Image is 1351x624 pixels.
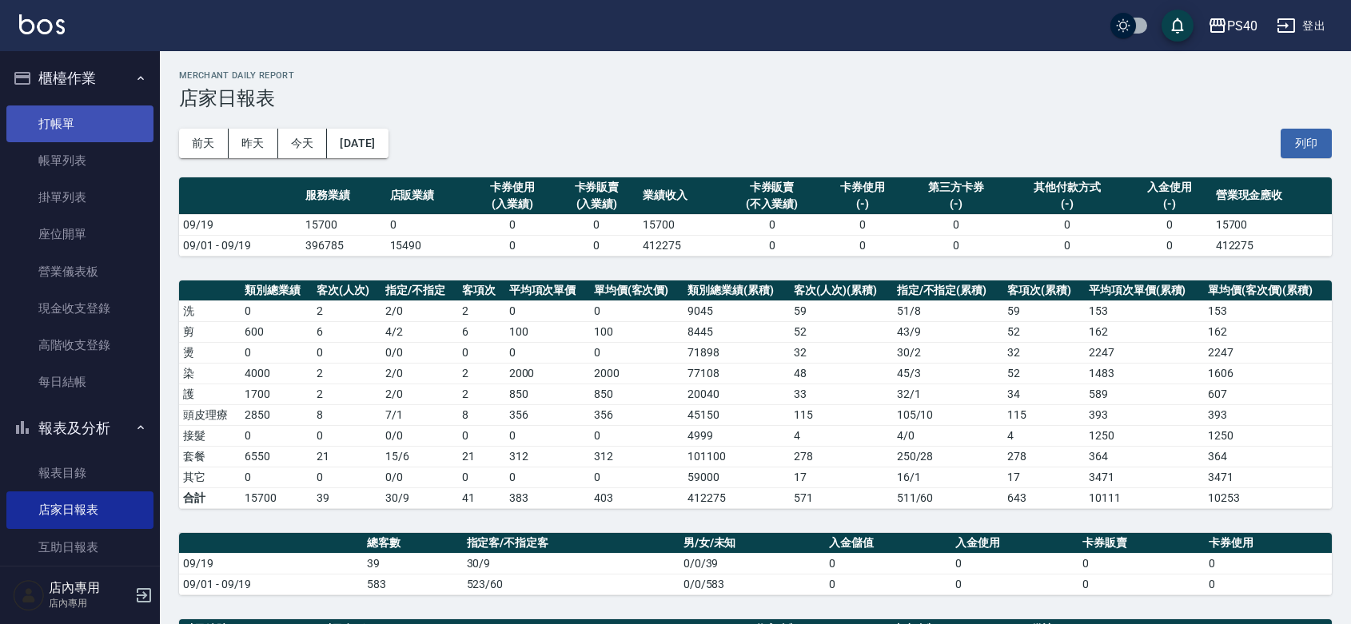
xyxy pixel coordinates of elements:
[313,487,381,508] td: 39
[381,425,458,446] td: 0 / 0
[505,425,590,446] td: 0
[313,446,381,467] td: 21
[1003,280,1085,301] th: 客項次(累積)
[229,129,278,158] button: 昨天
[179,214,301,235] td: 09/19
[363,574,463,594] td: 583
[381,467,458,487] td: 0 / 0
[1003,363,1085,384] td: 52
[13,579,45,611] img: Person
[790,321,893,342] td: 52
[1204,300,1332,321] td: 153
[179,342,241,363] td: 燙
[313,384,381,404] td: 2
[6,455,153,491] a: 報表目錄
[1085,300,1204,321] td: 153
[474,179,551,196] div: 卡券使用
[893,487,1004,508] td: 511/60
[555,214,640,235] td: 0
[893,363,1004,384] td: 45 / 3
[683,467,790,487] td: 59000
[1003,300,1085,321] td: 59
[505,280,590,301] th: 平均項次單價
[327,129,388,158] button: [DATE]
[1127,214,1212,235] td: 0
[463,574,679,594] td: 523/60
[1131,196,1208,213] div: (-)
[590,280,683,301] th: 單均價(客次價)
[179,300,241,321] td: 洗
[825,574,951,594] td: 0
[825,553,951,574] td: 0
[1127,235,1212,256] td: 0
[241,363,313,384] td: 4000
[1270,11,1332,41] button: 登出
[1085,467,1204,487] td: 3471
[590,300,683,321] td: 0
[458,342,505,363] td: 0
[790,384,893,404] td: 33
[790,425,893,446] td: 4
[6,407,153,449] button: 報表及分析
[381,487,458,508] td: 30/9
[381,321,458,342] td: 4 / 2
[458,280,505,301] th: 客項次
[241,487,313,508] td: 15700
[505,363,590,384] td: 2000
[179,425,241,446] td: 接髮
[727,196,816,213] div: (不入業績)
[1085,363,1204,384] td: 1483
[241,404,313,425] td: 2850
[6,216,153,252] a: 座位開單
[727,179,816,196] div: 卡券販賣
[1085,446,1204,467] td: 364
[1003,467,1085,487] td: 17
[559,196,636,213] div: (入業績)
[470,214,555,235] td: 0
[825,533,951,554] th: 入金儲值
[590,342,683,363] td: 0
[6,491,153,528] a: 店家日報表
[505,300,590,321] td: 0
[386,214,471,235] td: 0
[683,363,790,384] td: 77108
[313,300,381,321] td: 2
[893,384,1004,404] td: 32 / 1
[893,404,1004,425] td: 105 / 10
[639,214,723,235] td: 15700
[458,425,505,446] td: 0
[363,553,463,574] td: 39
[590,425,683,446] td: 0
[6,253,153,290] a: 營業儀表板
[1007,214,1127,235] td: 0
[590,467,683,487] td: 0
[1204,487,1332,508] td: 10253
[1204,446,1332,467] td: 364
[590,321,683,342] td: 100
[723,214,820,235] td: 0
[458,300,505,321] td: 2
[1085,404,1204,425] td: 393
[241,467,313,487] td: 0
[1078,574,1205,594] td: 0
[909,179,1003,196] div: 第三方卡券
[790,300,893,321] td: 59
[1085,321,1204,342] td: 162
[590,404,683,425] td: 356
[1078,553,1205,574] td: 0
[505,404,590,425] td: 356
[1204,321,1332,342] td: 162
[301,235,386,256] td: 396785
[179,235,301,256] td: 09/01 - 09/19
[790,280,893,301] th: 客次(人次)(累積)
[505,487,590,508] td: 383
[1003,425,1085,446] td: 4
[313,342,381,363] td: 0
[790,342,893,363] td: 32
[1212,235,1332,256] td: 412275
[893,425,1004,446] td: 4 / 0
[474,196,551,213] div: (入業績)
[590,446,683,467] td: 312
[1131,179,1208,196] div: 入金使用
[590,363,683,384] td: 2000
